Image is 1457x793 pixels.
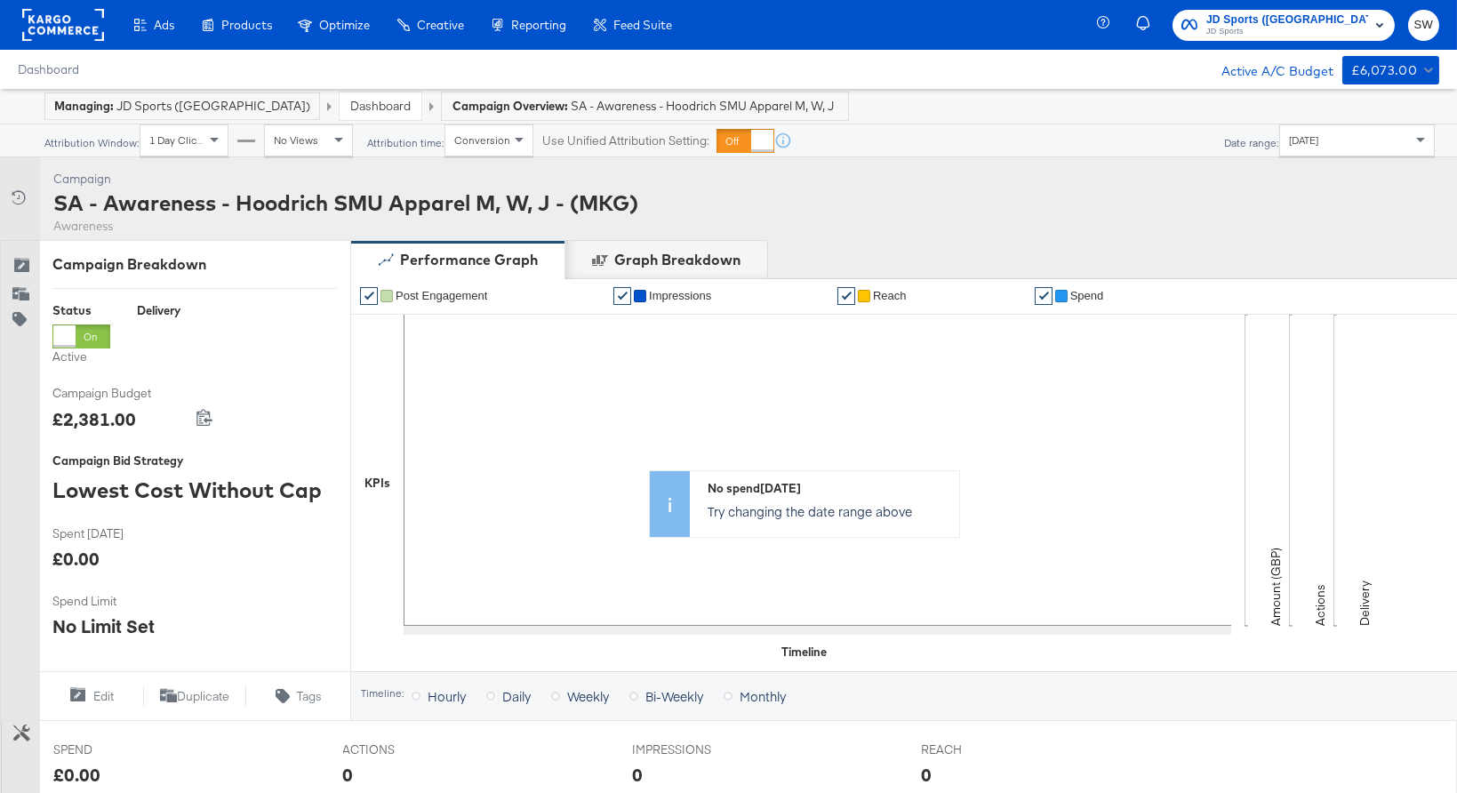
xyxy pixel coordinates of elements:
[454,133,510,147] span: Conversion
[1173,10,1395,41] button: JD Sports ([GEOGRAPHIC_DATA])JD Sports
[343,762,354,788] div: 0
[614,250,741,270] div: Graph Breakdown
[1342,56,1439,84] button: £6,073.00
[297,688,322,705] span: Tags
[54,99,114,113] strong: Managing:
[1415,15,1432,36] span: SW
[52,302,110,319] div: Status
[645,687,703,705] span: Bi-Weekly
[502,687,531,705] span: Daily
[93,688,114,705] span: Edit
[53,762,100,788] div: £0.00
[52,406,136,432] div: £2,381.00
[452,99,568,113] strong: Campaign Overview:
[246,685,350,707] button: Tags
[922,762,933,788] div: 0
[154,18,174,32] span: Ads
[52,525,186,542] span: Spent [DATE]
[53,171,638,188] div: Campaign
[360,687,404,700] div: Timeline:
[571,98,837,115] span: SA - Awareness - Hoodrich SMU Apparel M, W, J - (MKG)
[922,741,1055,758] span: REACH
[708,502,950,520] p: Try changing the date range above
[1351,60,1418,82] div: £6,073.00
[1223,137,1279,149] div: Date range:
[366,137,444,149] div: Attribution time:
[52,254,337,275] div: Campaign Breakdown
[44,137,140,149] div: Attribution Window:
[428,687,466,705] span: Hourly
[708,480,950,497] div: No spend [DATE]
[137,302,180,319] div: Delivery
[39,685,143,707] button: Edit
[52,348,110,365] label: Active
[274,133,318,147] span: No Views
[53,188,638,218] div: SA - Awareness - Hoodrich SMU Apparel M, W, J - (MKG)
[52,546,100,572] div: £0.00
[649,289,711,302] span: Impressions
[18,62,79,76] a: Dashboard
[360,287,378,305] a: ✔
[613,287,631,305] a: ✔
[54,98,310,115] div: JD Sports ([GEOGRAPHIC_DATA])
[52,593,186,610] span: Spend Limit
[632,762,643,788] div: 0
[511,18,566,32] span: Reporting
[52,385,186,402] span: Campaign Budget
[52,475,337,505] div: Lowest Cost Without Cap
[400,250,538,270] div: Performance Graph
[1070,289,1104,302] span: Spend
[740,687,786,705] span: Monthly
[632,741,765,758] span: IMPRESSIONS
[396,289,487,302] span: Post Engagement
[417,18,464,32] span: Creative
[149,133,207,147] span: 1 Day Clicks
[52,453,337,469] div: Campaign Bid Strategy
[343,741,476,758] span: ACTIONS
[53,218,638,235] div: Awareness
[542,132,709,149] label: Use Unified Attribution Setting:
[177,688,229,705] span: Duplicate
[1408,10,1439,41] button: SW
[143,685,247,707] button: Duplicate
[221,18,272,32] span: Products
[613,18,672,32] span: Feed Suite
[1203,56,1333,83] div: Active A/C Budget
[1289,133,1318,147] span: [DATE]
[1206,25,1368,39] span: JD Sports
[52,613,155,639] div: No Limit Set
[837,287,855,305] a: ✔
[1206,11,1368,29] span: JD Sports ([GEOGRAPHIC_DATA])
[567,687,609,705] span: Weekly
[319,18,370,32] span: Optimize
[53,741,187,758] span: SPEND
[873,289,907,302] span: Reach
[1035,287,1053,305] a: ✔
[350,98,411,114] a: Dashboard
